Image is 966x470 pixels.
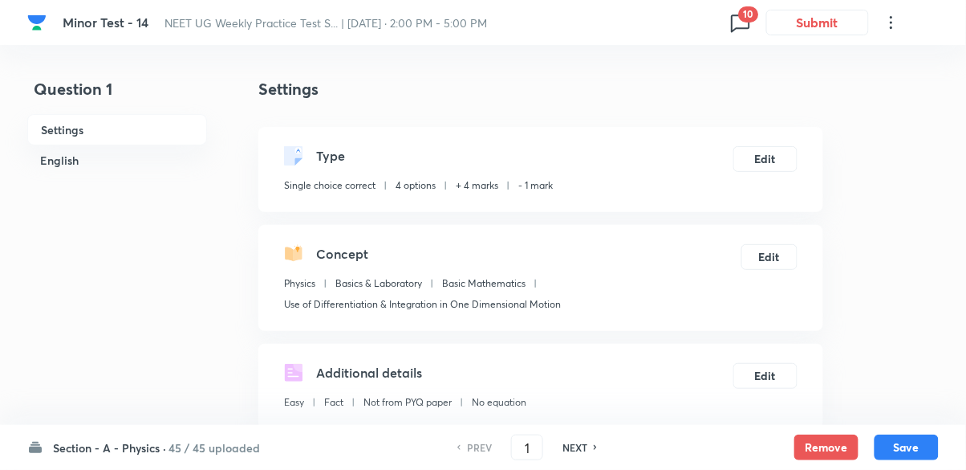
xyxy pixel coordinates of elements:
[442,276,526,291] p: Basic Mathematics
[738,6,758,22] span: 10
[27,13,47,32] img: Company Logo
[284,244,303,264] img: questionConcept.svg
[284,178,375,193] p: Single choice correct
[27,114,207,145] h6: Settings
[27,145,207,175] h6: English
[467,440,492,455] h6: PREV
[766,10,869,35] button: Submit
[363,395,452,410] p: Not from PYQ paper
[63,14,148,31] span: Minor Test - 14
[27,13,50,32] a: Company Logo
[316,363,422,382] h5: Additional details
[456,178,498,193] p: + 4 marks
[324,395,343,410] p: Fact
[284,363,303,382] img: questionDetails.svg
[284,276,315,291] p: Physics
[316,244,368,264] h5: Concept
[258,77,823,101] h4: Settings
[562,440,587,455] h6: NEXT
[875,435,939,460] button: Save
[794,435,858,460] button: Remove
[316,146,345,166] h5: Type
[164,15,488,31] span: NEET UG Weekly Practice Test S... | [DATE] · 2:00 PM - 5:00 PM
[396,178,436,193] p: 4 options
[27,77,207,114] h4: Question 1
[472,395,526,410] p: No equation
[53,439,166,456] h6: Section - A - Physics ·
[733,146,798,172] button: Edit
[741,244,798,270] button: Edit
[168,439,260,456] h6: 45 / 45 uploaded
[284,297,561,312] p: Use of Differentiation & Integration in One Dimensional Motion
[335,276,422,291] p: Basics & Laboratory
[518,178,553,193] p: - 1 mark
[733,363,798,389] button: Edit
[284,146,303,166] img: questionType.svg
[284,395,304,410] p: Easy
